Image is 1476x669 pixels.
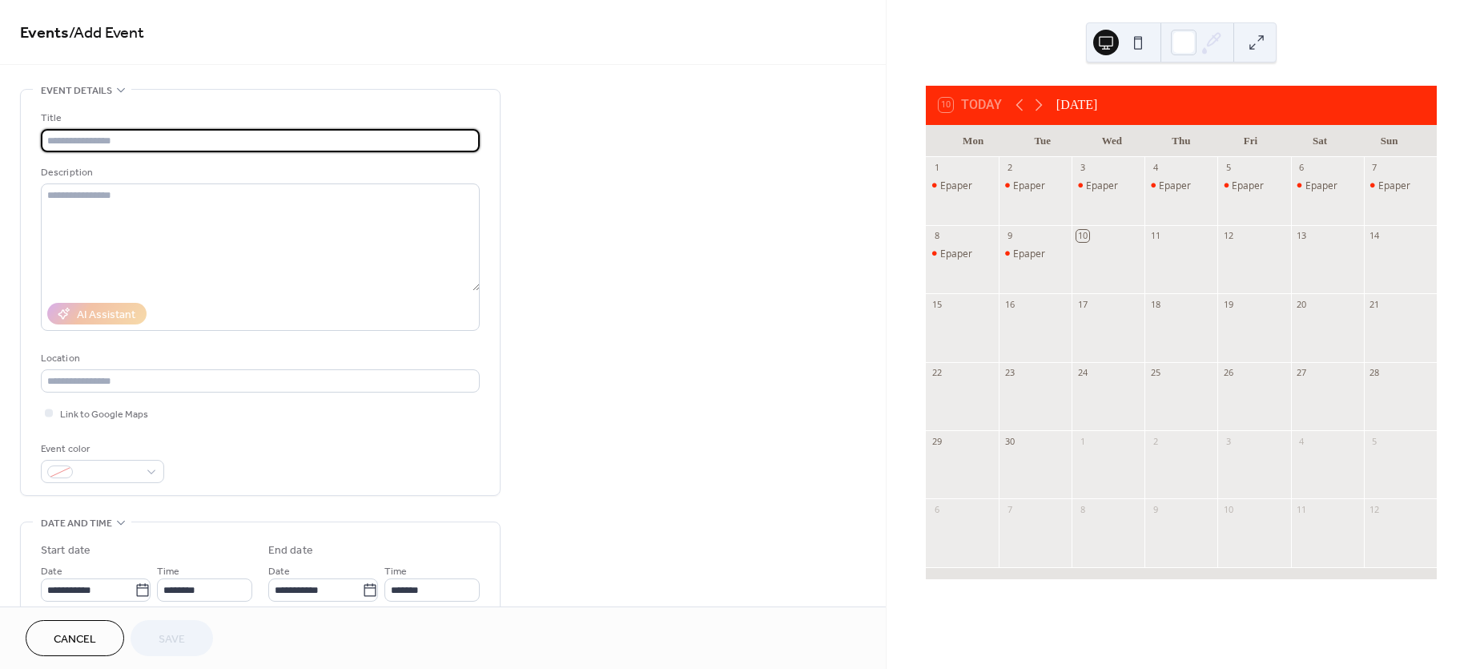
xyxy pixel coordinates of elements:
[1378,179,1410,192] div: Epaper
[1076,298,1088,310] div: 17
[931,367,943,379] div: 22
[940,247,972,260] div: Epaper
[1076,367,1088,379] div: 24
[1056,95,1098,115] div: [DATE]
[939,125,1008,157] div: Mon
[1216,125,1285,157] div: Fri
[41,164,477,181] div: Description
[1369,230,1381,242] div: 14
[1296,367,1308,379] div: 27
[1003,503,1016,515] div: 7
[1222,298,1234,310] div: 19
[41,350,477,367] div: Location
[1296,435,1308,447] div: 4
[1003,162,1016,174] div: 2
[1144,179,1217,192] div: Epaper
[1013,179,1045,192] div: Epaper
[1369,162,1381,174] div: 7
[1222,435,1234,447] div: 3
[1159,179,1191,192] div: Epaper
[41,441,161,457] div: Event color
[1077,125,1147,157] div: Wed
[1369,367,1381,379] div: 28
[1076,503,1088,515] div: 8
[1147,125,1217,157] div: Thu
[1149,367,1161,379] div: 25
[60,406,148,423] span: Link to Google Maps
[268,542,313,559] div: End date
[1285,125,1355,157] div: Sat
[931,230,943,242] div: 8
[1007,125,1077,157] div: Tue
[1086,179,1118,192] div: Epaper
[69,18,144,49] span: / Add Event
[1354,125,1424,157] div: Sun
[1296,503,1308,515] div: 11
[1003,230,1016,242] div: 9
[41,515,112,532] span: Date and time
[1305,179,1337,192] div: Epaper
[1222,162,1234,174] div: 5
[1149,503,1161,515] div: 9
[931,162,943,174] div: 1
[41,563,62,580] span: Date
[41,542,90,559] div: Start date
[20,18,69,49] a: Events
[1222,503,1234,515] div: 10
[1149,435,1161,447] div: 2
[1222,367,1234,379] div: 26
[1003,298,1016,310] div: 16
[1076,230,1088,242] div: 10
[268,563,290,580] span: Date
[1296,230,1308,242] div: 13
[1149,298,1161,310] div: 18
[384,563,407,580] span: Time
[1076,435,1088,447] div: 1
[1232,179,1264,192] div: Epaper
[931,298,943,310] div: 15
[1149,230,1161,242] div: 11
[926,247,999,260] div: Epaper
[1003,367,1016,379] div: 23
[1364,179,1437,192] div: Epaper
[26,620,124,656] button: Cancel
[1003,435,1016,447] div: 30
[1291,179,1364,192] div: Epaper
[999,179,1072,192] div: Epaper
[157,563,179,580] span: Time
[1072,179,1144,192] div: Epaper
[999,247,1072,260] div: Epaper
[1076,162,1088,174] div: 3
[1369,298,1381,310] div: 21
[1149,162,1161,174] div: 4
[41,110,477,127] div: Title
[1369,435,1381,447] div: 5
[1296,298,1308,310] div: 20
[931,435,943,447] div: 29
[1296,162,1308,174] div: 6
[1369,503,1381,515] div: 12
[1217,179,1290,192] div: Epaper
[54,631,96,648] span: Cancel
[1013,247,1045,260] div: Epaper
[41,83,112,99] span: Event details
[1222,230,1234,242] div: 12
[926,179,999,192] div: Epaper
[940,179,972,192] div: Epaper
[931,503,943,515] div: 6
